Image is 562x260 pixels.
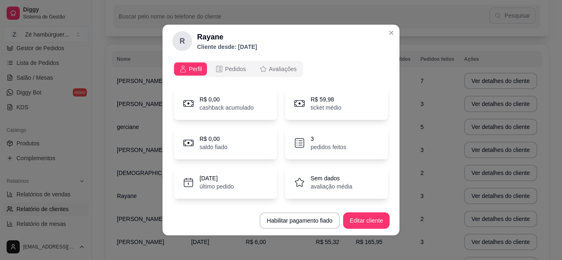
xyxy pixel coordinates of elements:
p: [DATE] [200,174,234,182]
div: opções [172,61,390,77]
div: opções [172,61,303,77]
p: Cliente desde: [DATE] [197,43,257,51]
p: saldo fiado [200,143,228,151]
p: R$ 0,00 [200,135,228,143]
div: R [172,31,192,51]
p: R$ 59,98 [311,95,341,104]
p: avaliação média [311,182,352,191]
span: Perfil [189,65,202,73]
button: Habilitar pagamento fiado [260,212,340,229]
button: Close [385,26,398,39]
span: Avaliações [269,65,297,73]
p: cashback acumulado [200,104,254,112]
p: 3 [311,135,346,143]
p: pedidos feitos [311,143,346,151]
p: ticket médio [311,104,341,112]
p: R$ 0,00 [200,95,254,104]
p: Informações pessoais [174,205,388,215]
p: último pedido [200,182,234,191]
span: Pedidos [225,65,246,73]
p: Sem dados [311,174,352,182]
button: Editar cliente [343,212,390,229]
h2: Rayane [197,31,257,43]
